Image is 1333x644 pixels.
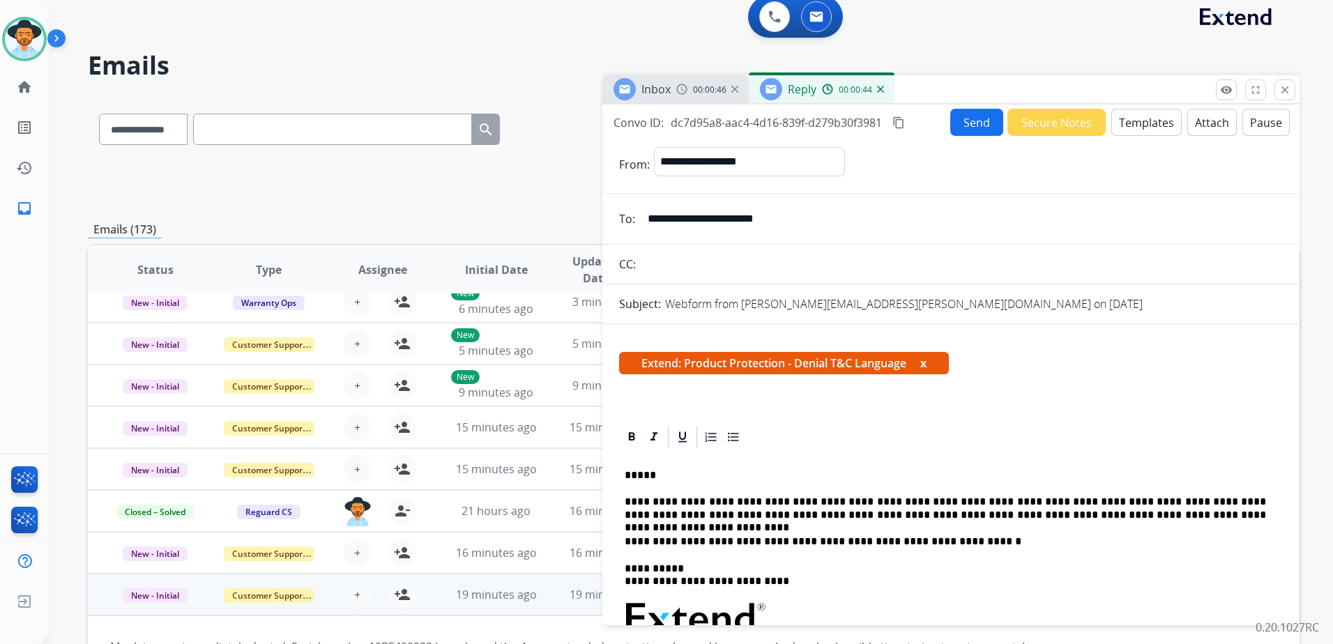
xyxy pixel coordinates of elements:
p: CC: [619,256,636,273]
span: Reguard CS [237,505,300,519]
mat-icon: remove_red_eye [1220,84,1233,96]
img: avatar [5,20,44,59]
span: New - Initial [123,296,188,310]
button: + [344,371,372,399]
span: Customer Support [224,546,314,561]
mat-icon: person_add [394,293,411,310]
button: + [344,539,372,567]
mat-icon: content_copy [892,116,905,129]
span: New - Initial [123,463,188,477]
p: New [451,370,480,384]
span: + [354,544,360,561]
h2: Emails [88,52,1300,79]
p: Convo ID: [614,114,664,131]
span: 00:00:44 [839,84,872,95]
span: Reply [788,82,816,97]
span: Assignee [358,261,407,278]
button: Attach [1187,109,1237,136]
span: New - Initial [123,588,188,603]
span: 15 minutes ago [456,420,537,435]
button: + [344,330,372,358]
div: Ordered List [701,427,722,447]
p: New [451,328,480,342]
span: Updated Date [565,253,627,286]
p: To: [619,210,635,227]
div: Underline [672,427,693,447]
span: 16 minutes ago [570,545,650,560]
mat-icon: person_add [394,419,411,436]
span: Customer Support [224,421,314,436]
span: New - Initial [123,337,188,352]
span: 5 minutes ago [459,343,533,358]
div: Bold [621,427,642,447]
p: Emails (173) [88,221,162,238]
p: Subject: [619,296,661,312]
p: Webform from [PERSON_NAME][EMAIL_ADDRESS][PERSON_NAME][DOMAIN_NAME] on [DATE] [665,296,1143,312]
button: Send [950,109,1003,136]
span: 16 minutes ago [570,503,650,519]
mat-icon: person_add [394,461,411,477]
span: Inbox [641,82,671,97]
span: dc7d95a8-aac4-4d16-839f-d279b30f3981 [671,115,882,130]
button: + [344,581,372,608]
img: agent-avatar [344,497,372,526]
span: 6 minutes ago [459,301,533,316]
span: 5 minutes ago [572,336,647,351]
mat-icon: inbox [16,200,33,217]
p: From: [619,156,650,173]
mat-icon: person_remove [394,503,411,519]
span: Closed – Solved [116,505,194,519]
span: 19 minutes ago [570,587,650,602]
p: 0.20.1027RC [1256,619,1319,636]
span: Customer Support [224,337,314,352]
span: 9 minutes ago [572,378,647,393]
button: + [344,413,372,441]
span: Warranty Ops [233,296,305,310]
span: New - Initial [123,379,188,394]
div: Italic [643,427,664,447]
mat-icon: history [16,160,33,176]
mat-icon: search [478,121,494,138]
mat-icon: person_add [394,335,411,352]
span: Status [137,261,174,278]
span: 00:00:46 [693,84,726,95]
span: + [354,377,360,394]
button: x [920,355,927,371]
span: 3 minutes ago [572,294,647,309]
span: Extend: Product Protection - Denial T&C Language [619,352,949,374]
mat-icon: person_add [394,586,411,603]
span: 21 hours ago [462,503,531,519]
span: + [354,586,360,603]
span: Type [256,261,282,278]
button: + [344,288,372,316]
span: + [354,419,360,436]
span: + [354,293,360,310]
mat-icon: home [16,79,33,95]
button: Templates [1111,109,1182,136]
span: 16 minutes ago [456,545,537,560]
mat-icon: fullscreen [1249,84,1262,96]
mat-icon: person_add [394,544,411,561]
span: Customer Support [224,379,314,394]
mat-icon: close [1279,84,1291,96]
span: Initial Date [465,261,528,278]
span: 9 minutes ago [459,385,533,400]
button: Secure Notes [1007,109,1106,136]
span: New - Initial [123,421,188,436]
button: + [344,455,372,483]
span: 15 minutes ago [456,461,537,477]
span: 19 minutes ago [456,587,537,602]
span: 15 minutes ago [570,420,650,435]
div: Bullet List [723,427,744,447]
span: + [354,461,360,477]
mat-icon: person_add [394,377,411,394]
span: Customer Support [224,588,314,603]
span: New - Initial [123,546,188,561]
button: Pause [1242,109,1290,136]
span: Customer Support [224,463,314,477]
span: + [354,335,360,352]
mat-icon: list_alt [16,119,33,136]
span: 15 minutes ago [570,461,650,477]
